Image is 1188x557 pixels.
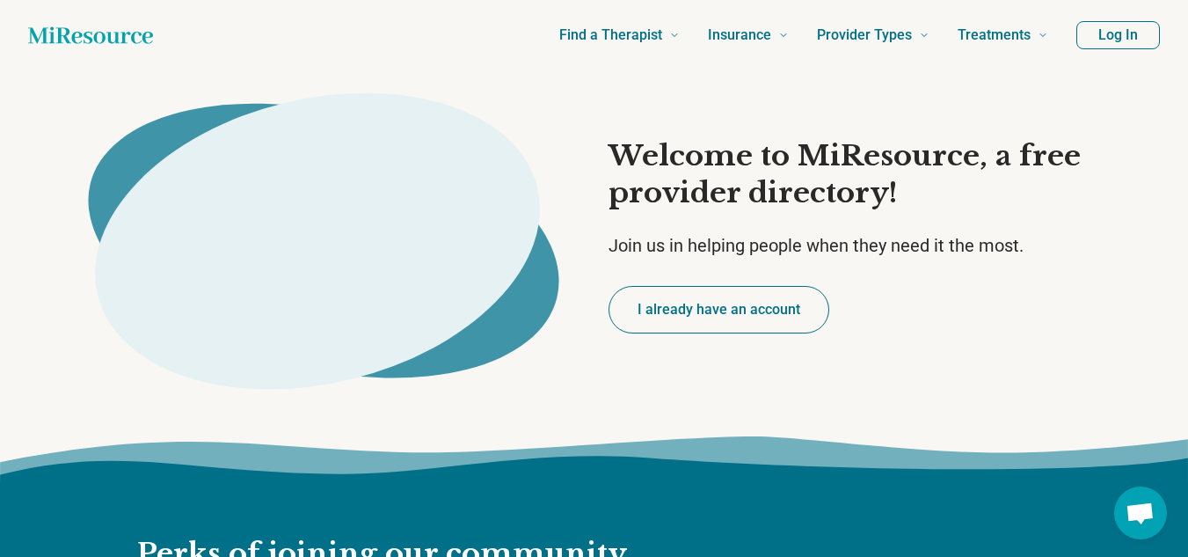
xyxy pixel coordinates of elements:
span: Treatments [958,23,1031,48]
span: Find a Therapist [559,23,662,48]
h1: Welcome to MiResource, a free provider directory! [609,138,1129,211]
p: Join us in helping people when they need it the most. [609,233,1129,258]
span: Provider Types [817,23,912,48]
a: Home page [28,18,153,53]
a: Open chat [1114,487,1167,539]
span: Insurance [708,23,771,48]
button: I already have an account [609,286,829,333]
button: Log In [1076,21,1160,49]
